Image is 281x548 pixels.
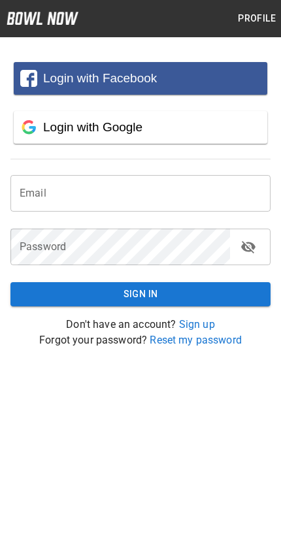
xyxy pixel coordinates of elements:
a: Sign up [179,318,215,330]
span: Login with Facebook [43,71,157,85]
button: Sign In [10,282,271,306]
p: Forgot your password? [10,332,271,348]
a: Reset my password [150,334,242,346]
button: toggle password visibility [235,234,261,260]
img: logo [7,12,78,25]
span: Login with Google [43,120,142,134]
button: Login with Facebook [14,62,267,95]
p: Don't have an account? [10,317,271,332]
button: Login with Google [14,111,267,144]
button: Profile [233,7,281,31]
